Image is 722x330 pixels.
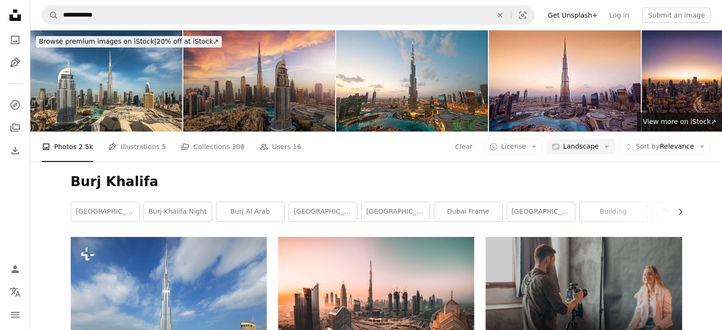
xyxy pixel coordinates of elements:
[71,173,682,190] h1: Burj Khalifa
[636,142,694,151] span: Relevance
[6,305,25,324] button: Menu
[39,38,219,45] span: 20% off at iStock ↗
[563,142,599,151] span: Landscape
[42,6,534,25] form: Find visuals sitewide
[672,202,682,221] button: scroll list to the right
[501,142,526,150] span: License
[6,53,25,72] a: Illustrations
[278,298,474,306] a: aerial photo of city highway surrounded by high-rise buildings
[637,113,722,132] a: View more on iStock↗
[6,95,25,114] a: Explore
[507,202,575,221] a: [GEOGRAPHIC_DATA] skyline
[6,118,25,137] a: Collections
[39,38,156,45] span: Browse premium images on iStock |
[108,132,166,162] a: Illustrations 5
[542,8,603,23] a: Get Unsplash+
[511,6,534,24] button: Visual search
[216,202,284,221] a: burj al arab
[30,30,227,53] a: Browse premium images on iStock|20% off at iStock↗
[30,30,182,132] img: Skyscrapers in Dubai Financial District
[71,202,139,221] a: [GEOGRAPHIC_DATA]
[652,202,720,221] a: palm jumeirah
[490,6,511,24] button: Clear
[6,260,25,279] a: Log in / Sign up
[6,283,25,302] button: Language
[580,202,647,221] a: building
[434,202,502,221] a: dubai frame
[619,139,711,154] button: Sort byRelevance
[42,6,58,24] button: Search Unsplash
[643,118,716,125] span: View more on iStock ↗
[6,141,25,160] a: Download History
[181,132,244,162] a: Collections 308
[144,202,212,221] a: burj khalifa night
[484,139,543,154] button: License
[636,142,659,150] span: Sort by
[336,30,488,132] img: City lights in Dubai at sunset
[260,132,301,162] a: Users 16
[162,141,166,152] span: 5
[362,202,430,221] a: [GEOGRAPHIC_DATA]
[489,30,641,132] img: Stylized aerial view of Dubai City
[642,8,711,23] button: Submit an image
[293,141,301,152] span: 16
[603,8,635,23] a: Log in
[289,202,357,221] a: [GEOGRAPHIC_DATA]
[71,306,267,315] a: Wide angle shot of Downtown Dubai with the tallest building in the World, the Dubai Burg standing...
[455,139,473,154] button: Clear
[6,30,25,49] a: Photos
[546,139,615,154] button: Landscape
[232,141,244,152] span: 308
[183,30,335,132] img: Panoramic sunrise view of the downtown district skyline of Dubai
